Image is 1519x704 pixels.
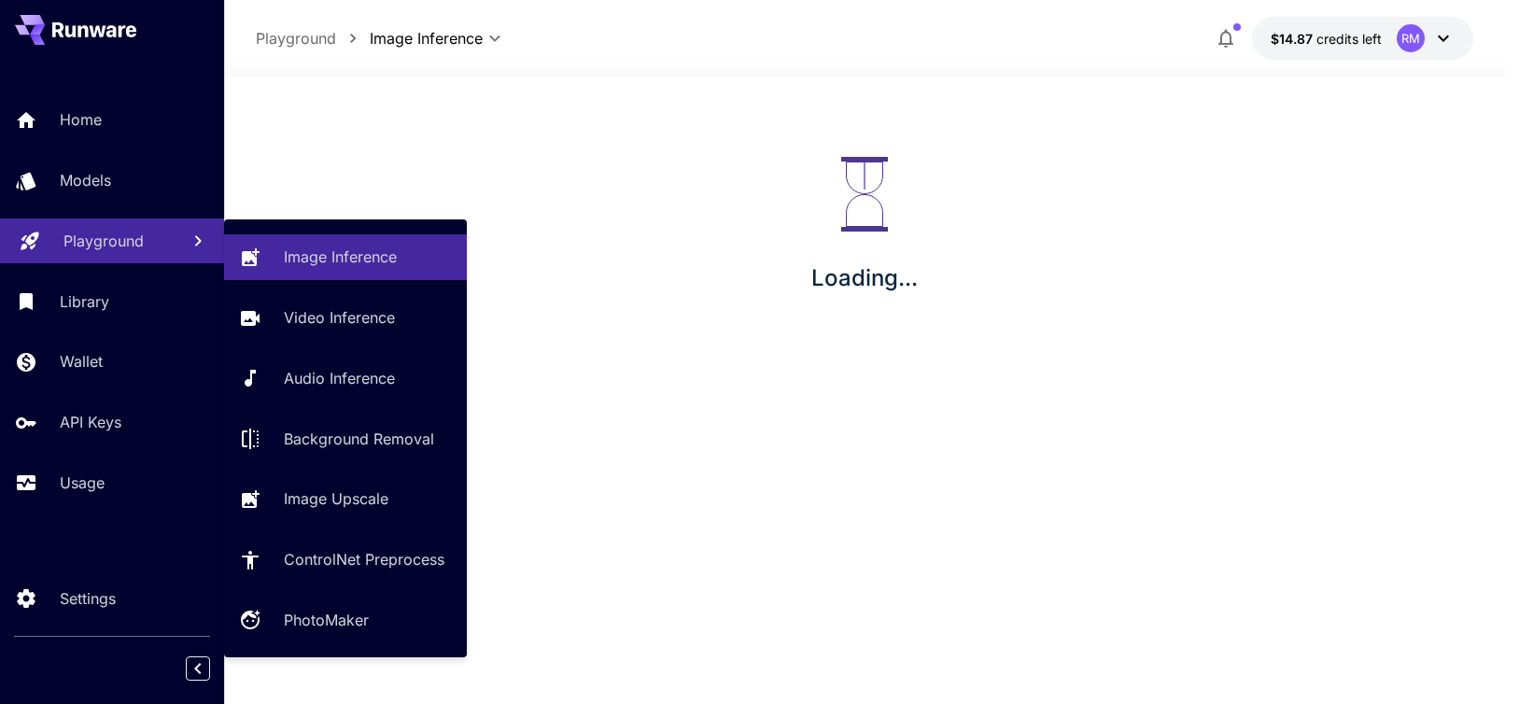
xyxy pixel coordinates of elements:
p: Audio Inference [284,367,395,389]
p: Library [60,290,109,313]
p: Settings [60,587,116,610]
button: Collapse sidebar [186,656,210,681]
div: RM [1397,24,1425,52]
p: Wallet [60,350,103,373]
p: PhotoMaker [284,609,369,631]
button: $14.8699 [1252,17,1473,60]
p: Usage [60,472,105,494]
p: ControlNet Preprocess [284,548,444,570]
p: Image Upscale [284,487,388,510]
div: $14.8699 [1271,29,1382,49]
div: Collapse sidebar [200,652,224,685]
p: Loading... [811,261,918,295]
p: Models [60,169,111,191]
a: Audio Inference [224,356,467,401]
nav: breadcrumb [256,27,370,49]
span: $14.87 [1271,31,1316,47]
p: Background Removal [284,428,434,450]
a: Video Inference [224,295,467,341]
a: Background Removal [224,415,467,461]
a: Image Upscale [224,476,467,522]
p: Home [60,108,102,131]
span: credits left [1316,31,1382,47]
a: Image Inference [224,234,467,280]
p: Playground [256,27,336,49]
p: Image Inference [284,246,397,268]
a: PhotoMaker [224,598,467,643]
p: Playground [63,230,144,252]
span: Image Inference [370,27,483,49]
p: API Keys [60,411,121,433]
p: Video Inference [284,306,395,329]
a: ControlNet Preprocess [224,537,467,583]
